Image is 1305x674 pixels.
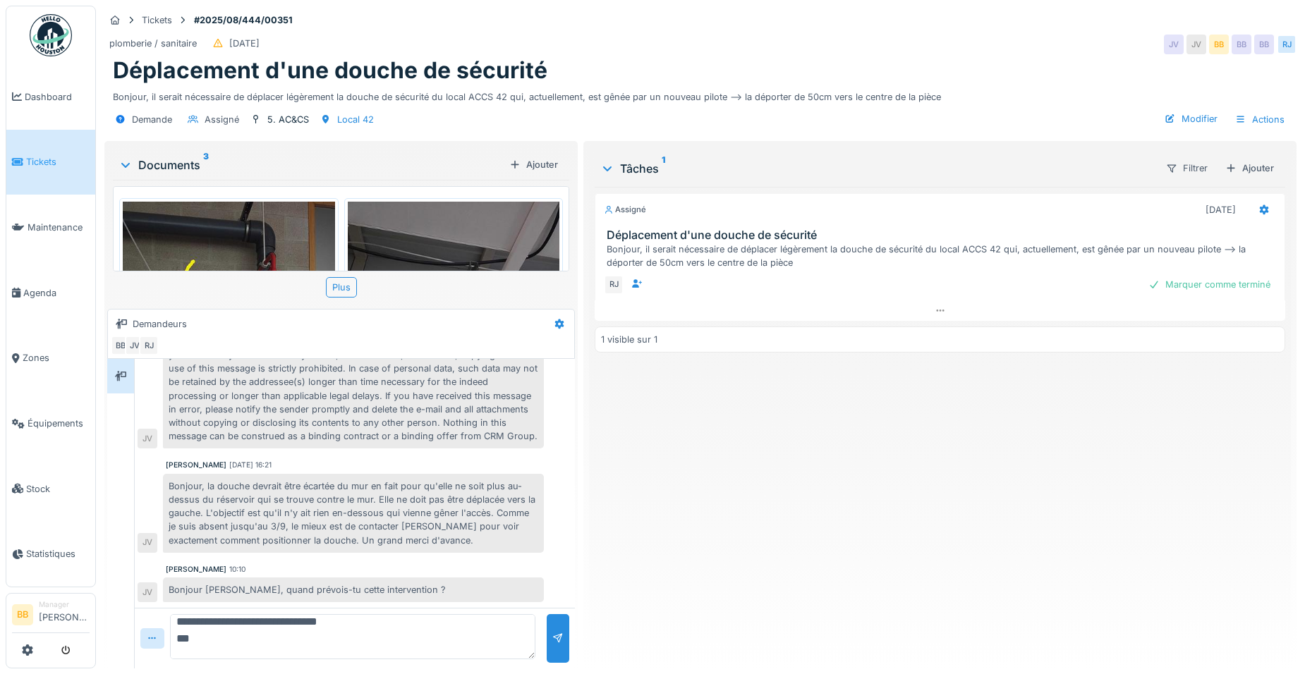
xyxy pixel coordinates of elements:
div: [DATE] [229,37,260,50]
span: Agenda [23,286,90,300]
a: Statistiques [6,522,95,587]
img: n8n6lij5gjxp99w4tg7x5emqupg2 [348,202,560,484]
div: BB [1254,35,1274,54]
div: RJ [1277,35,1297,54]
div: 1 visible sur 1 [601,333,657,346]
strong: #2025/08/444/00351 [188,13,298,27]
div: Marquer comme terminé [1143,275,1276,294]
span: Statistiques [26,547,90,560]
a: BB Manager[PERSON_NAME] [12,599,90,633]
span: Dashboard [25,90,90,104]
div: Plus [326,277,357,298]
div: RJ [604,275,624,295]
div: Assigné [604,204,646,216]
span: Maintenance [28,221,90,234]
div: Manager [39,599,90,610]
div: JV [138,582,157,602]
div: Bonjour, la douche devrait être écartée du mur en fait pour qu'elle ne soit plus au-dessus du rés... [163,474,544,553]
div: Documents [119,157,504,173]
div: Modifier [1159,109,1223,128]
div: BB [1232,35,1251,54]
span: Tickets [26,155,90,168]
div: Tickets [142,13,172,27]
div: Local 42 [337,113,374,126]
div: Filtrer [1160,158,1214,178]
a: Maintenance [6,195,95,260]
div: Tâches [600,160,1154,177]
h1: Déplacement d'une douche de sécurité [113,57,547,84]
img: 4cs017lcuqc93penn7l25fwrm4r1 [123,202,335,484]
span: Équipements [28,417,90,430]
div: [DATE] 16:21 [229,460,272,470]
div: [PERSON_NAME] [166,564,226,575]
div: Ajouter [1220,159,1280,178]
li: BB [12,604,33,625]
a: Agenda [6,260,95,326]
a: Dashboard [6,64,95,130]
div: JV [1164,35,1184,54]
div: Demande [132,113,172,126]
div: 10:10 [229,564,245,575]
div: plomberie / sanitaire [109,37,197,50]
div: BB [1209,35,1229,54]
div: JV [1186,35,1206,54]
div: Bonjour, il serait nécessaire de déplacer légèrement la douche de sécurité du local ACCS 42 qui, ... [607,243,1279,269]
div: Ajouter [504,155,564,174]
div: 5. AC&CS [267,113,309,126]
div: JV [138,533,157,553]
div: Actions [1229,109,1291,130]
div: Assigné [205,113,239,126]
div: [PERSON_NAME] [166,460,226,470]
a: Stock [6,456,95,522]
div: JV [138,429,157,448]
div: JV [125,336,145,355]
span: Zones [23,351,90,364]
div: RJ [139,336,159,355]
div: Bonjour [PERSON_NAME], quand prévois-tu cette intervention ? [163,577,544,602]
a: Zones [6,326,95,391]
li: [PERSON_NAME] [39,599,90,630]
div: [DATE] [1206,203,1236,216]
a: Équipements [6,391,95,456]
h3: Déplacement d'une douche de sécurité [607,228,1279,242]
a: Tickets [6,130,95,195]
div: BB [111,336,130,355]
img: Badge_color-CXgf-gQk.svg [30,14,72,56]
sup: 1 [662,160,665,177]
div: Bonjour, il serait nécessaire de déplacer légèrement la douche de sécurité du local ACCS 42 qui, ... [113,85,1288,104]
div: Demandeurs [133,317,187,331]
span: Stock [26,482,90,496]
sup: 3 [203,157,209,173]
